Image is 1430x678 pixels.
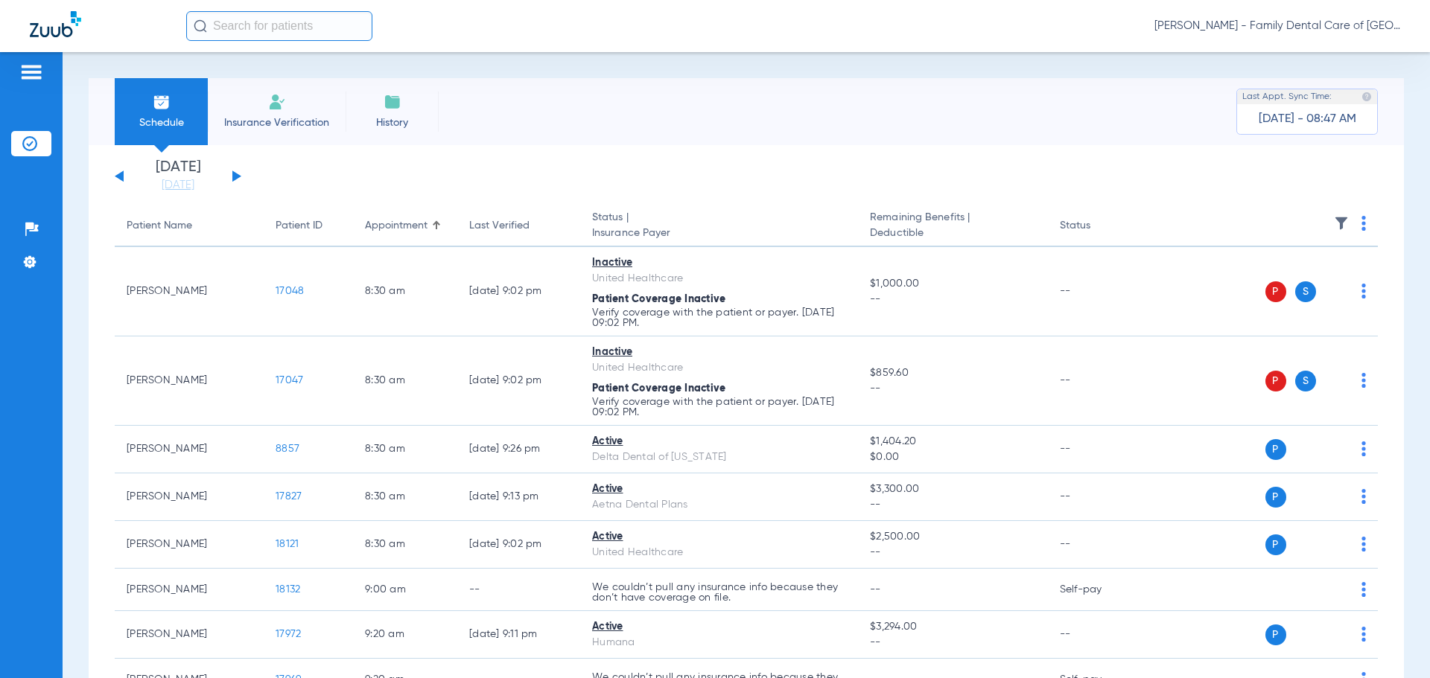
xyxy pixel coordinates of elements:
[115,426,264,473] td: [PERSON_NAME]
[276,629,301,639] span: 17972
[1361,216,1366,231] img: group-dot-blue.svg
[457,473,580,521] td: [DATE] 9:13 PM
[268,93,286,111] img: Manual Insurance Verification
[592,529,846,545] div: Active
[19,63,43,81] img: hamburger-icon
[115,473,264,521] td: [PERSON_NAME]
[592,635,846,650] div: Humana
[365,218,445,234] div: Appointment
[457,426,580,473] td: [DATE] 9:26 PM
[115,521,264,569] td: [PERSON_NAME]
[115,611,264,659] td: [PERSON_NAME]
[870,434,1035,450] span: $1,404.20
[592,345,846,360] div: Inactive
[276,444,299,454] span: 8857
[1361,441,1366,456] img: group-dot-blue.svg
[384,93,401,111] img: History
[1265,281,1286,302] span: P
[1048,247,1148,336] td: --
[870,276,1035,292] span: $1,000.00
[870,292,1035,307] span: --
[1265,624,1286,645] span: P
[353,611,457,659] td: 9:20 AM
[276,286,304,296] span: 17048
[30,11,81,37] img: Zuub Logo
[870,584,881,595] span: --
[1048,611,1148,659] td: --
[353,247,457,336] td: 8:30 AM
[115,569,264,611] td: [PERSON_NAME]
[353,569,457,611] td: 9:00 AM
[1295,371,1316,391] span: S
[592,482,846,497] div: Active
[133,160,223,193] li: [DATE]
[1361,92,1372,102] img: last sync help info
[457,521,580,569] td: [DATE] 9:02 PM
[353,426,457,473] td: 8:30 AM
[357,115,428,130] span: History
[1048,521,1148,569] td: --
[469,218,530,234] div: Last Verified
[1048,426,1148,473] td: --
[126,115,197,130] span: Schedule
[353,473,457,521] td: 8:30 AM
[592,294,725,304] span: Patient Coverage Inactive
[592,255,846,271] div: Inactive
[276,584,300,595] span: 18132
[870,450,1035,465] span: $0.00
[276,491,302,502] span: 17827
[276,539,299,549] span: 18121
[115,336,264,426] td: [PERSON_NAME]
[186,11,372,41] input: Search for patients
[276,375,303,386] span: 17047
[1295,281,1316,302] span: S
[1361,537,1366,551] img: group-dot-blue.svg
[870,545,1035,560] span: --
[1265,487,1286,508] span: P
[365,218,428,234] div: Appointment
[592,397,846,418] p: Verify coverage with the patient or payer. [DATE] 09:02 PM.
[276,218,322,234] div: Patient ID
[870,482,1035,497] span: $3,300.00
[870,529,1035,545] span: $2,500.00
[592,271,846,287] div: United Healthcare
[469,218,568,234] div: Last Verified
[353,521,457,569] td: 8:30 AM
[457,611,580,659] td: [DATE] 9:11 PM
[592,619,846,635] div: Active
[1361,489,1366,504] img: group-dot-blue.svg
[580,205,858,247] th: Status |
[127,218,192,234] div: Patient Name
[1265,371,1286,391] span: P
[858,205,1047,247] th: Remaining Benefits |
[127,218,252,234] div: Patient Name
[457,336,580,426] td: [DATE] 9:02 PM
[592,383,725,394] span: Patient Coverage Inactive
[1361,627,1366,642] img: group-dot-blue.svg
[592,307,846,328] p: Verify coverage with the patient or payer. [DATE] 09:02 PM.
[153,93,171,111] img: Schedule
[592,360,846,376] div: United Healthcare
[592,434,846,450] div: Active
[457,569,580,611] td: --
[870,497,1035,513] span: --
[870,381,1035,397] span: --
[1265,439,1286,460] span: P
[1361,582,1366,597] img: group-dot-blue.svg
[219,115,334,130] span: Insurance Verification
[870,635,1035,650] span: --
[194,19,207,33] img: Search Icon
[870,619,1035,635] span: $3,294.00
[115,247,264,336] td: [PERSON_NAME]
[1048,473,1148,521] td: --
[276,218,341,234] div: Patient ID
[1259,112,1356,127] span: [DATE] - 08:47 AM
[1361,373,1366,388] img: group-dot-blue.svg
[1265,534,1286,555] span: P
[592,226,846,241] span: Insurance Payer
[592,497,846,513] div: Aetna Dental Plans
[457,247,580,336] td: [DATE] 9:02 PM
[592,545,846,560] div: United Healthcare
[870,365,1035,381] span: $859.60
[1334,216,1349,231] img: filter.svg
